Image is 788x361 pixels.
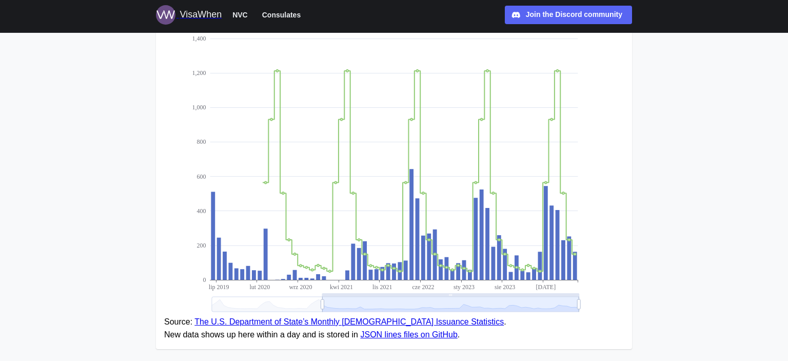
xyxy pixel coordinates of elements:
[232,9,248,21] span: NVC
[156,5,175,25] img: Logo for VisaWhen
[289,283,312,291] text: wrz 2020
[192,104,206,111] text: 1,000
[156,5,222,25] a: Logo for VisaWhen VisaWhen
[536,283,556,291] text: [DATE]
[209,283,229,291] text: lip 2019
[203,276,206,283] text: 0
[258,8,305,22] button: Consulates
[197,207,206,214] text: 400
[360,330,457,339] a: JSON lines files on GitHub
[262,9,301,21] span: Consulates
[192,69,206,77] text: 1,200
[197,138,206,145] text: 800
[164,316,624,341] figcaption: Source: . New data shows up here within a day and is stored in .
[495,283,515,291] text: sie 2023
[192,35,206,42] text: 1,400
[228,8,252,22] button: NVC
[197,242,206,249] text: 200
[180,8,222,22] div: VisaWhen
[330,283,353,291] text: kwi 2021
[412,283,434,291] text: cze 2022
[194,317,504,326] a: The U.S. Department of State’s Monthly [DEMOGRAPHIC_DATA] Issuance Statistics
[197,173,206,180] text: 600
[372,283,392,291] text: lis 2021
[454,283,475,291] text: sty 2023
[505,6,632,24] a: Join the Discord community
[249,283,270,291] text: lut 2020
[526,9,622,21] div: Join the Discord community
